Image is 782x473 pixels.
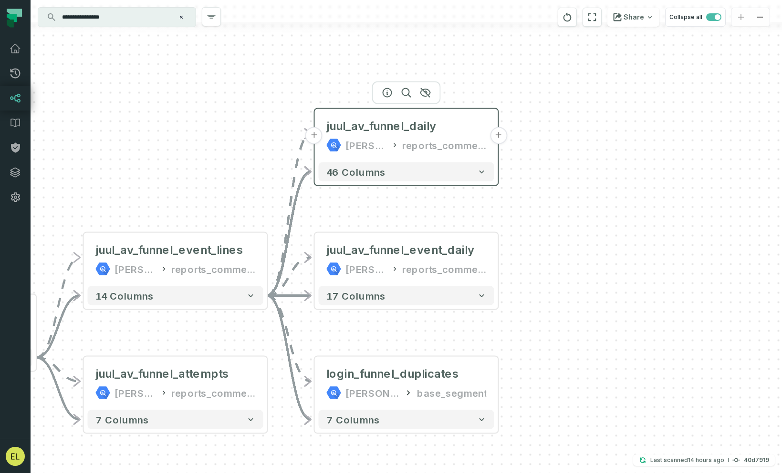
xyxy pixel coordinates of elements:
g: Edge from 3c66fb0b593c4e65f4d1f1684a8c941a to 2c85f94446350a4b84f70a9b257857ce [267,296,311,420]
button: Share [607,8,659,27]
g: Edge from 79acee9330bdb2594de5bb1a57ebcfb5 to 3c66fb0b593c4e65f4d1f1684a8c941a [36,258,80,358]
button: zoom out [751,8,770,27]
g: Edge from 3c66fb0b593c4e65f4d1f1684a8c941a to 2c85f94446350a4b84f70a9b257857ce [267,296,311,382]
button: Collapse all [665,8,726,27]
button: + [305,127,323,144]
span: 46 columns [326,166,386,178]
g: Edge from 79acee9330bdb2594de5bb1a57ebcfb5 to 0f947dddc305deada07797c4e0adadfd [36,357,80,419]
div: juul-warehouse [345,262,387,277]
div: login_funnel_duplicates [326,366,459,382]
div: reports_commercial [171,385,255,401]
div: juul_av_funnel_event_daily [326,242,474,258]
img: avatar of Eddie Lam [6,447,25,466]
div: juul_av_funnel_attempts [95,366,229,382]
g: Edge from 79acee9330bdb2594de5bb1a57ebcfb5 to 3c66fb0b593c4e65f4d1f1684a8c941a [36,296,80,358]
div: reports_commercial [402,138,486,153]
div: reports_commercial [171,262,255,277]
div: juul-warehouse [345,138,387,153]
g: Edge from 3c66fb0b593c4e65f4d1f1684a8c941a to d68fd32f82c8c17151f65f6dc8af2920 [267,172,311,296]
g: Edge from 3c66fb0b593c4e65f4d1f1684a8c941a to d68fd32f82c8c17151f65f6dc8af2920 [267,134,311,296]
div: juul_av_funnel_event_lines [95,242,243,258]
div: juul-warehouse [115,385,156,401]
h4: 40d7919 [744,457,769,463]
p: Last scanned [650,455,724,465]
span: 7 columns [95,414,149,425]
span: 17 columns [326,290,386,302]
relative-time: Sep 30, 2025, 11:32 PM EDT [688,456,724,463]
div: juul-warehouse [345,385,400,401]
button: Clear search query [177,12,186,22]
span: 14 columns [95,290,154,302]
g: Edge from 3c66fb0b593c4e65f4d1f1684a8c941a to c74b0700cd7062a2a7c254bda4f94040 [267,258,311,296]
g: Edge from 79acee9330bdb2594de5bb1a57ebcfb5 to 0f947dddc305deada07797c4e0adadfd [36,357,80,381]
div: reports_commercial [402,262,486,277]
span: 7 columns [326,414,380,425]
div: juul-warehouse [115,262,156,277]
div: juul_av_funnel_daily [326,119,436,134]
button: Last scanned[DATE] 11:32:37 PM40d7919 [633,454,775,466]
div: base_segment [417,385,487,401]
button: + [490,127,507,144]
